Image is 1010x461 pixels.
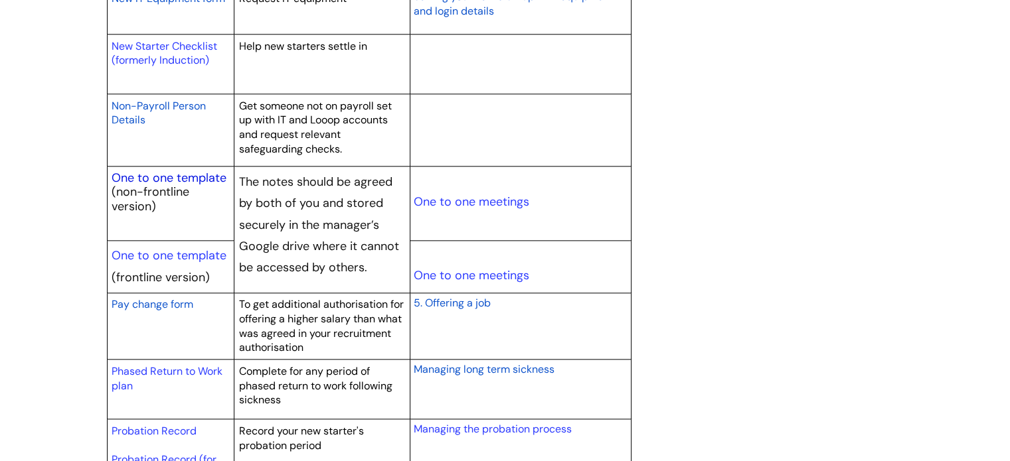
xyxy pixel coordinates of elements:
[112,296,193,312] a: Pay change form
[112,185,230,214] p: (non-frontline version)
[413,422,571,436] a: Managing the probation process
[413,362,554,376] span: Managing long term sickness
[112,247,226,263] a: One to one template
[239,39,367,53] span: Help new starters settle in
[112,39,217,68] a: New Starter Checklist (formerly Induction)
[413,194,529,210] a: One to one meetings
[112,170,226,186] a: One to one template
[413,361,554,377] a: Managing long term sickness
[112,364,222,393] a: Phased Return to Work plan
[112,297,193,311] span: Pay change form
[239,297,404,354] span: To get additional authorisation for offering a higher salary than what was agreed in your recruit...
[112,98,206,128] a: Non-Payroll Person Details
[112,99,206,127] span: Non-Payroll Person Details
[234,166,410,293] td: The notes should be agreed by both of you and stored securely in the manager’s Google drive where...
[413,296,490,310] span: 5. Offering a job
[112,424,197,438] a: Probation Record
[239,99,392,156] span: Get someone not on payroll set up with IT and Looop accounts and request relevant safeguarding ch...
[107,240,234,293] td: (frontline version)
[239,364,392,407] span: Complete for any period of phased return to work following sickness
[413,267,529,283] a: One to one meetings
[239,424,364,452] span: Record your new starter's probation period
[413,295,490,310] a: 5. Offering a job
